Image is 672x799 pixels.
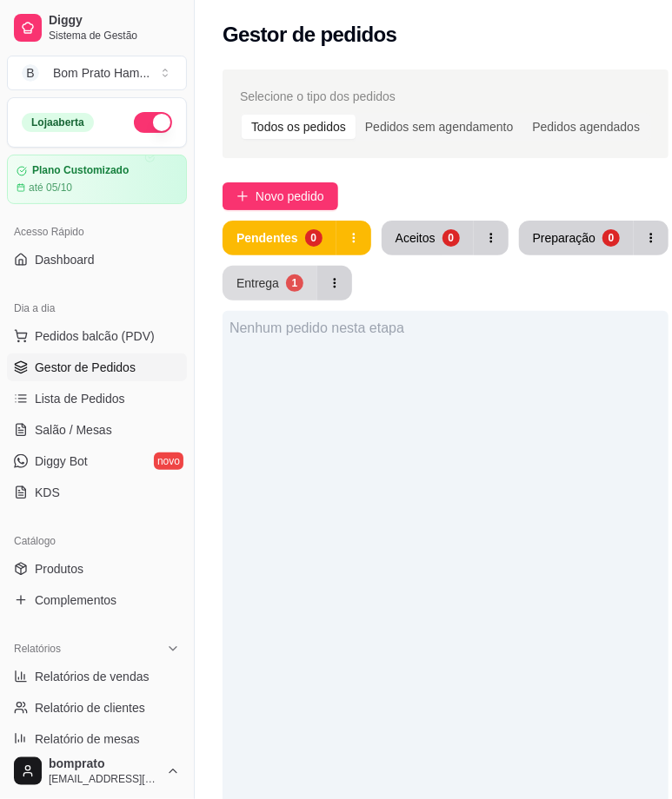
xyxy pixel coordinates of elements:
[223,266,317,300] button: Entrega1
[7,56,187,90] button: Select a team
[240,87,396,106] span: Selecione o tipo dos pedidos
[49,772,159,786] span: [EMAIL_ADDRESS][DOMAIN_NAME]
[29,181,72,195] article: até 05/10
[35,421,112,439] span: Salão / Mesas
[7,479,187,506] a: KDS
[442,229,460,247] div: 0
[7,586,187,614] a: Complementos
[35,730,140,748] span: Relatório de mesas
[7,527,187,555] div: Catálogo
[35,251,95,268] span: Dashboard
[236,190,249,202] span: plus
[7,447,187,475] a: Diggy Botnovo
[14,642,61,656] span: Relatórios
[35,591,116,609] span: Complementos
[7,385,187,413] a: Lista de Pedidos
[35,560,83,578] span: Produtos
[230,318,662,339] div: Nenhum pedido nesta etapa
[396,229,436,247] div: Aceitos
[286,274,303,292] div: 1
[49,756,159,772] span: bomprato
[7,555,187,583] a: Produtos
[223,21,397,49] h2: Gestor de pedidos
[7,663,187,690] a: Relatórios de vendas
[22,64,39,82] span: B
[49,13,180,29] span: Diggy
[7,155,187,204] a: Plano Customizadoaté 05/10
[7,416,187,444] a: Salão / Mesas
[7,294,187,322] div: Dia a dia
[7,750,187,792] button: bomprato[EMAIL_ADDRESS][DOMAIN_NAME]
[236,274,279,292] div: Entrega
[305,229,323,247] div: 0
[35,390,125,407] span: Lista de Pedidos
[7,218,187,246] div: Acesso Rápido
[356,115,522,139] div: Pedidos sem agendamento
[49,29,180,43] span: Sistema de Gestão
[533,229,595,247] div: Preparação
[7,353,187,381] a: Gestor de Pedidos
[22,113,94,132] div: Loja aberta
[382,221,474,255] button: Aceitos0
[35,327,155,345] span: Pedidos balcão (PDV)
[32,164,129,177] article: Plano Customizado
[7,7,187,49] a: DiggySistema de Gestão
[35,699,145,716] span: Relatório de clientes
[35,359,136,376] span: Gestor de Pedidos
[7,246,187,274] a: Dashboard
[35,484,60,501] span: KDS
[256,187,324,206] span: Novo pedido
[242,115,356,139] div: Todos os pedidos
[223,221,336,255] button: Pendentes0
[35,668,150,685] span: Relatórios de vendas
[134,112,172,133] button: Alterar Status
[236,229,298,247] div: Pendentes
[522,115,649,139] div: Pedidos agendados
[35,452,88,470] span: Diggy Bot
[602,229,620,247] div: 0
[53,64,150,82] div: Bom Prato Ham ...
[223,182,338,210] button: Novo pedido
[519,221,634,255] button: Preparação0
[7,725,187,753] a: Relatório de mesas
[7,322,187,350] button: Pedidos balcão (PDV)
[7,694,187,722] a: Relatório de clientes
